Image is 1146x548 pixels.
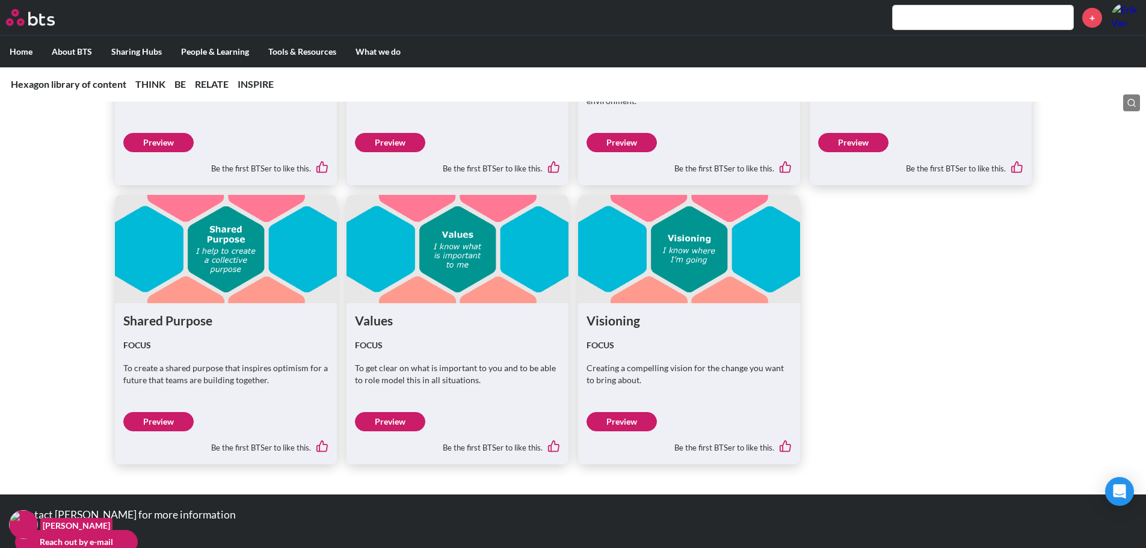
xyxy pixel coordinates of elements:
[42,36,102,67] label: About BTS
[1105,477,1134,506] div: Open Intercom Messenger
[6,9,55,26] img: BTS Logo
[11,78,126,90] a: Hexagon library of content
[346,36,410,67] label: What we do
[102,36,171,67] label: Sharing Hubs
[355,431,560,457] div: Be the first BTSer to like this.
[355,340,383,350] strong: FOCUS
[238,78,274,90] a: INSPIRE
[587,431,792,457] div: Be the first BTSer to like this.
[123,362,328,386] p: To create a shared purpose that inspires optimism for a future that teams are building together.
[355,152,560,177] div: Be the first BTSer to like this.
[1111,3,1140,32] a: Profile
[123,312,328,329] h1: Shared Purpose
[587,152,792,177] div: Be the first BTSer to like this.
[818,133,889,152] a: Preview
[259,36,346,67] label: Tools & Resources
[587,133,657,152] a: Preview
[587,312,792,329] h1: Visioning
[1111,3,1140,32] img: Erik Van Elderen
[818,152,1023,177] div: Be the first BTSer to like this.
[355,362,560,386] p: To get clear on what is important to you and to be able to role model this in all situations.
[355,412,425,431] a: Preview
[587,412,657,431] a: Preview
[15,510,640,520] p: Contact [PERSON_NAME] for more information
[135,78,165,90] a: THINK
[195,78,229,90] a: RELATE
[123,340,151,350] strong: FOCUS
[123,431,328,457] div: Be the first BTSer to like this.
[1082,8,1102,28] a: +
[123,133,194,152] a: Preview
[587,362,792,386] p: Creating a compelling vision for the change you want to bring about.
[123,412,194,431] a: Preview
[40,518,112,532] figcaption: [PERSON_NAME]
[174,78,186,90] a: BE
[6,9,77,26] a: Go home
[355,133,425,152] a: Preview
[355,312,560,329] h1: Values
[587,340,614,350] strong: FOCUS
[9,510,38,539] img: F
[171,36,259,67] label: People & Learning
[123,152,328,177] div: Be the first BTSer to like this.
